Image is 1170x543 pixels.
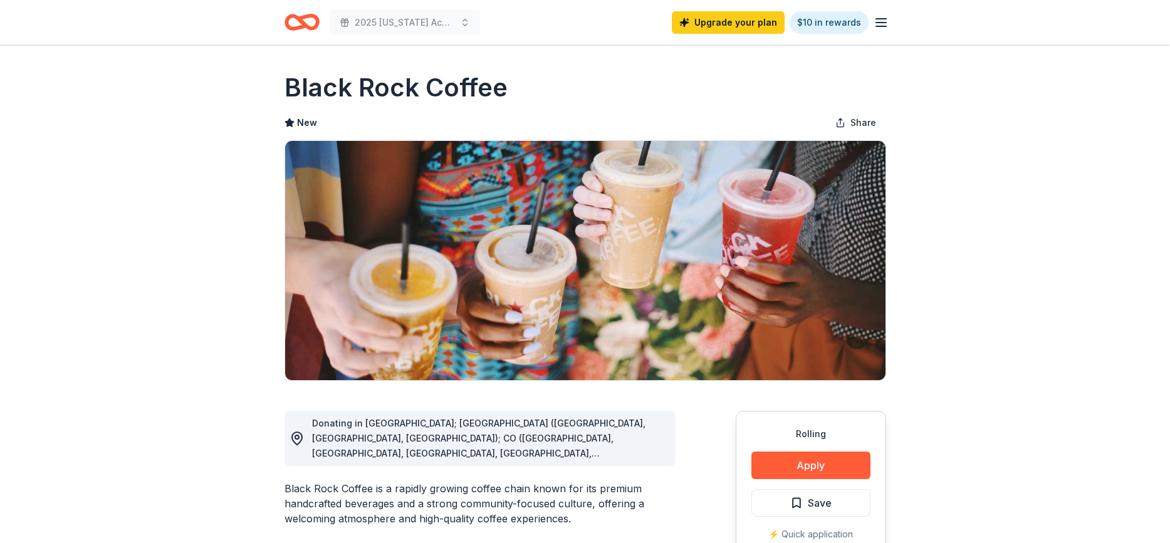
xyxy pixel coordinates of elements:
div: Rolling [751,427,870,442]
span: Save [808,495,832,511]
div: Black Rock Coffee is a rapidly growing coffee chain known for its premium handcrafted beverages a... [285,481,676,526]
a: Home [285,8,320,37]
button: Save [751,489,870,517]
span: 2025 [US_STATE] Academy of [MEDICAL_DATA] Convention [355,15,455,30]
a: $10 in rewards [790,11,869,34]
a: Upgrade your plan [672,11,785,34]
div: ⚡️ Quick application [751,527,870,542]
span: Donating in [GEOGRAPHIC_DATA]; [GEOGRAPHIC_DATA] ([GEOGRAPHIC_DATA], [GEOGRAPHIC_DATA], [GEOGRAPH... [312,418,645,504]
button: 2025 [US_STATE] Academy of [MEDICAL_DATA] Convention [330,10,480,35]
span: New [297,115,317,130]
img: Image for Black Rock Coffee [285,141,885,380]
button: Apply [751,452,870,479]
h1: Black Rock Coffee [285,70,508,105]
button: Share [825,110,886,135]
span: Share [850,115,876,130]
